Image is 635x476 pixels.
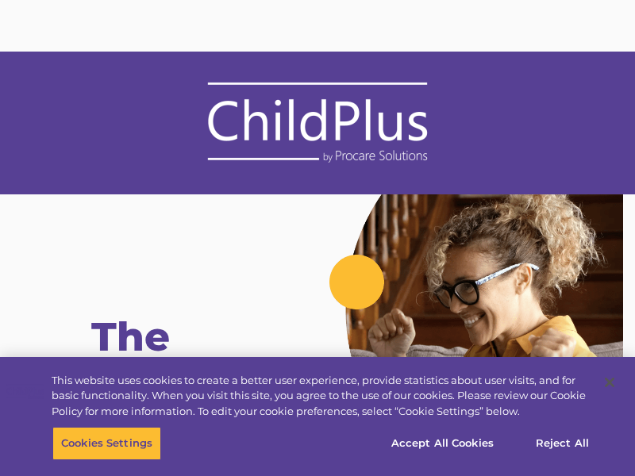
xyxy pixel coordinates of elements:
button: Accept All Cookies [383,427,502,460]
div: This website uses cookies to create a better user experience, provide statistics about user visit... [52,373,591,420]
img: ChildPlus_Logo-ByPC-White [198,79,437,167]
button: Cookies Settings [52,427,161,460]
button: Close [592,365,627,400]
button: Reject All [513,427,612,460]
